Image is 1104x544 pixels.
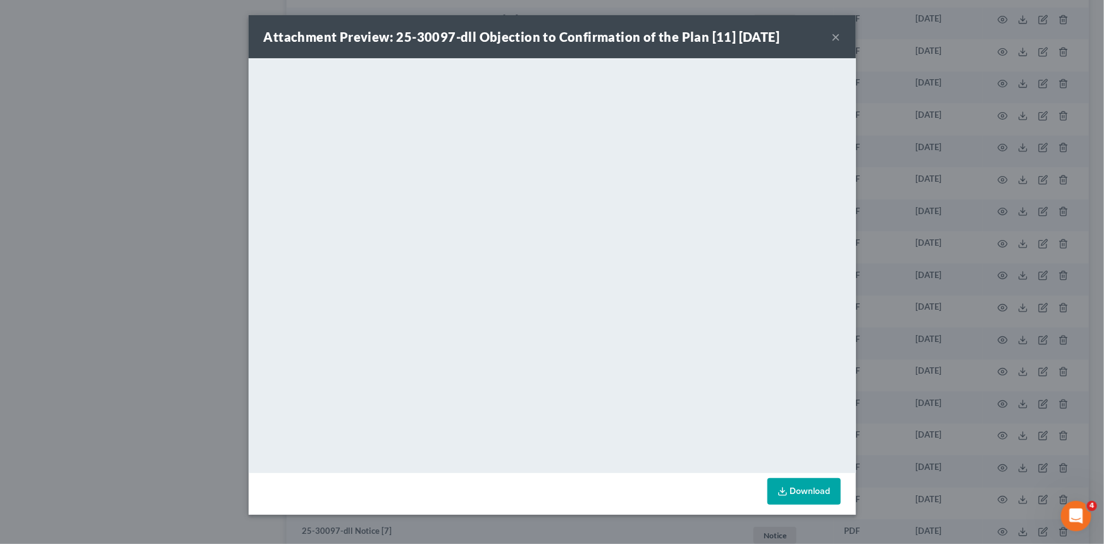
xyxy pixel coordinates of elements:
[1087,501,1097,511] span: 4
[264,29,780,44] strong: Attachment Preview: 25-30097-dll Objection to Confirmation of the Plan [11] [DATE]
[767,478,841,505] a: Download
[1061,501,1091,531] iframe: Intercom live chat
[832,29,841,44] button: ×
[249,58,856,470] iframe: <object ng-attr-data='[URL][DOMAIN_NAME]' type='application/pdf' width='100%' height='650px'></ob...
